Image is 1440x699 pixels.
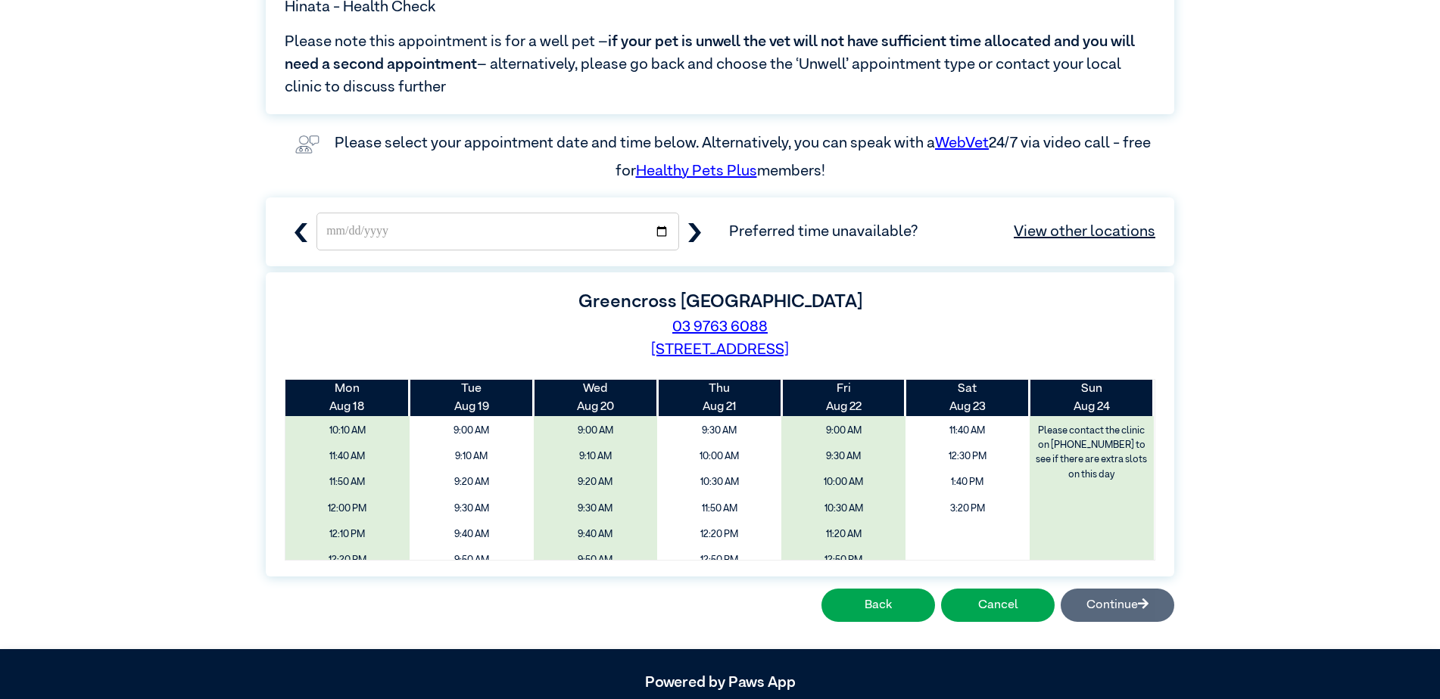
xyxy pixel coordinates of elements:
[285,30,1155,98] span: Please note this appointment is for a well pet – – alternatively, please go back and choose the ‘...
[415,549,528,571] span: 9:50 AM
[935,135,989,151] a: WebVet
[787,471,900,493] span: 10:00 AM
[291,420,404,442] span: 10:10 AM
[539,471,653,493] span: 9:20 AM
[415,446,528,468] span: 9:10 AM
[911,471,1024,493] span: 1:40 PM
[821,589,935,622] button: Back
[1031,420,1152,486] label: Please contact the clinic on [PHONE_NUMBER] to see if there are extra slots on this day
[662,523,776,545] span: 12:20 PM
[911,498,1024,520] span: 3:20 PM
[291,523,404,545] span: 12:10 PM
[787,549,900,571] span: 12:50 PM
[415,471,528,493] span: 9:20 AM
[787,523,900,545] span: 11:20 AM
[291,498,404,520] span: 12:00 PM
[1030,380,1154,416] th: Aug 24
[285,34,1135,72] span: if your pet is unwell the vet will not have sufficient time allocated and you will need a second ...
[662,498,776,520] span: 11:50 AM
[539,498,653,520] span: 9:30 AM
[787,420,900,442] span: 9:00 AM
[415,420,528,442] span: 9:00 AM
[662,471,776,493] span: 10:30 AM
[539,523,653,545] span: 9:40 AM
[289,129,326,160] img: vet
[657,380,781,416] th: Aug 21
[787,498,900,520] span: 10:30 AM
[415,498,528,520] span: 9:30 AM
[662,549,776,571] span: 12:50 PM
[729,220,1155,243] span: Preferred time unavailable?
[539,446,653,468] span: 9:10 AM
[291,471,404,493] span: 11:50 AM
[672,319,768,334] a: 03 9763 6088
[285,380,410,416] th: Aug 18
[291,549,404,571] span: 12:20 PM
[662,446,776,468] span: 10:00 AM
[911,446,1024,468] span: 12:30 PM
[636,163,757,179] a: Healthy Pets Plus
[539,420,653,442] span: 9:00 AM
[662,420,776,442] span: 9:30 AM
[266,673,1174,691] h5: Powered by Paws App
[539,549,653,571] span: 9:50 AM
[651,342,789,357] a: [STREET_ADDRESS]
[911,420,1024,442] span: 11:40 AM
[781,380,905,416] th: Aug 22
[578,293,862,311] label: Greencross [GEOGRAPHIC_DATA]
[534,380,658,416] th: Aug 20
[291,446,404,468] span: 11:40 AM
[787,446,900,468] span: 9:30 AM
[941,589,1055,622] button: Cancel
[410,380,534,416] th: Aug 19
[905,380,1030,416] th: Aug 23
[1014,220,1155,243] a: View other locations
[415,523,528,545] span: 9:40 AM
[335,135,1154,178] label: Please select your appointment date and time below. Alternatively, you can speak with a 24/7 via ...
